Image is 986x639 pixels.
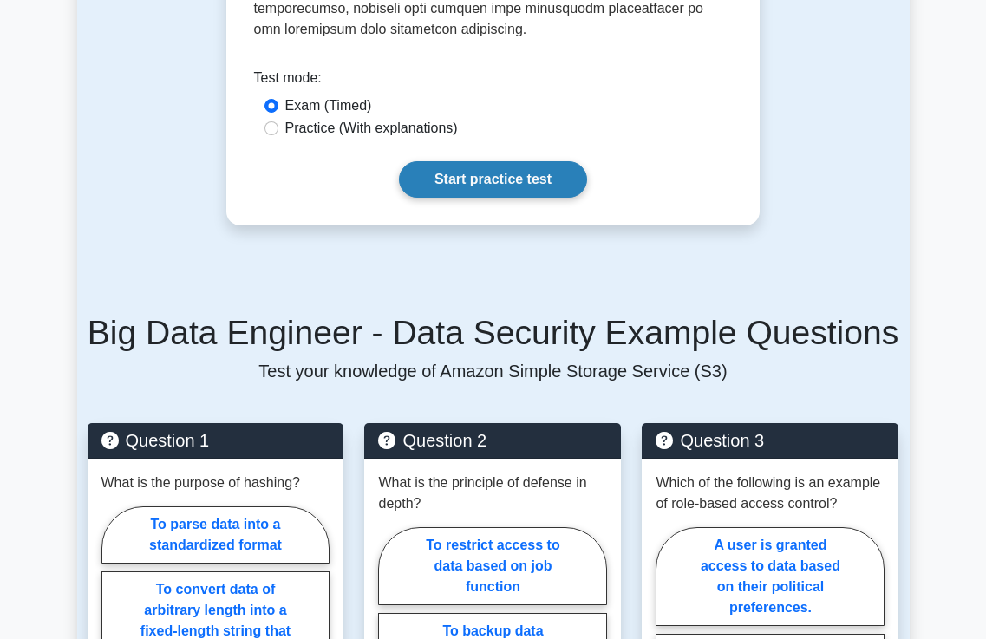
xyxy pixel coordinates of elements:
label: A user is granted access to data based on their political preferences. [656,527,885,626]
label: Exam (Timed) [285,95,372,116]
h5: Question 1 [101,430,330,451]
p: What is the principle of defense in depth? [378,473,607,514]
p: Test your knowledge of Amazon Simple Storage Service (S3) [88,361,899,381]
label: Practice (With explanations) [285,118,458,139]
h5: Big Data Engineer - Data Security Example Questions [88,313,899,354]
h5: Question 3 [656,430,885,451]
label: To restrict access to data based on job function [378,527,607,605]
a: Start practice test [399,161,587,198]
p: Which of the following is an example of role-based access control? [656,473,885,514]
h5: Question 2 [378,430,607,451]
p: What is the purpose of hashing? [101,473,300,493]
label: To parse data into a standardized format [101,506,330,564]
div: Test mode: [254,68,733,95]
